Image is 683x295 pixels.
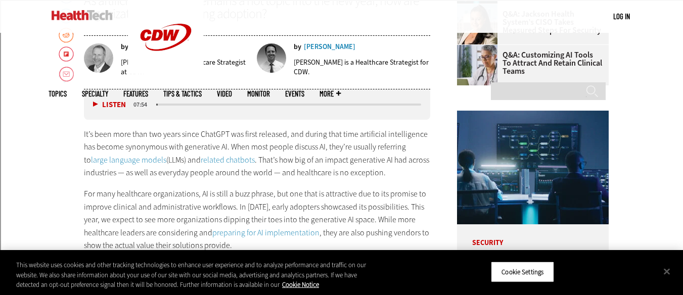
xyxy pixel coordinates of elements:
span: Specialty [82,90,108,97]
a: CDW [128,67,204,77]
div: User menu [613,11,630,22]
span: Topics [49,90,67,97]
div: Delete [4,51,679,60]
div: Sort New > Old [4,32,679,41]
div: Home [4,4,211,13]
div: Move To ... [4,41,679,51]
div: Sort A > Z [4,23,679,32]
a: Tips & Tactics [163,90,202,97]
div: This website uses cookies and other tracking technologies to enhance user experience and to analy... [16,260,376,290]
div: Sign out [4,69,679,78]
span: More [320,90,341,97]
img: Home [52,10,113,20]
a: Video [217,90,232,97]
a: MonITor [247,90,270,97]
a: Log in [613,12,630,21]
a: Events [285,90,304,97]
div: Options [4,60,679,69]
button: Close [656,260,678,282]
a: More information about your privacy [282,280,319,289]
button: Cookie Settings [491,261,554,282]
a: Features [123,90,148,97]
